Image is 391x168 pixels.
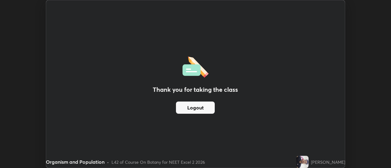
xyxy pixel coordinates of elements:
div: • [107,159,109,165]
div: L42 of Course On Botany for NEET Excel 2 2026 [111,159,205,165]
img: 736025e921674e2abaf8bd4c02bac161.jpg [296,156,309,168]
h2: Thank you for taking the class [153,85,238,94]
img: offlineFeedback.1438e8b3.svg [182,55,209,78]
div: Organism and Population [46,158,104,166]
div: [PERSON_NAME] [311,159,345,165]
button: Logout [176,102,215,114]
